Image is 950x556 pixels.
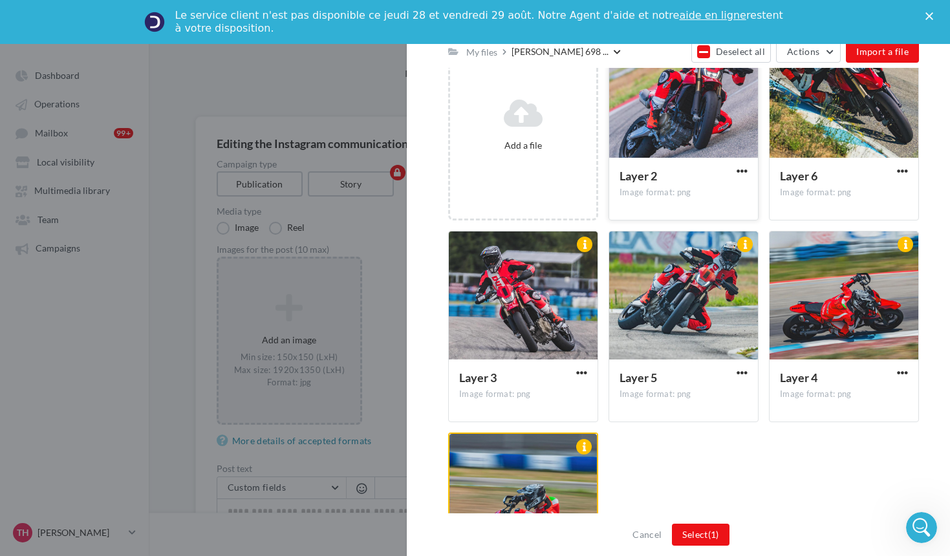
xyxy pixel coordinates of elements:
[144,12,165,32] img: Profile image for Service-Client
[691,41,771,63] button: Deselect all
[620,370,657,385] span: Layer 5
[627,527,667,542] button: Cancel
[787,46,819,57] span: Actions
[175,9,786,35] div: Le service client n'est pas disponible ce jeudi 28 et vendredi 29 août. Notre Agent d'aide et not...
[620,187,748,198] div: Image format: png
[776,41,841,63] button: Actions
[672,524,729,546] button: Select(1)
[620,169,657,183] span: Layer 2
[512,45,609,58] span: [PERSON_NAME] 698 ...
[679,9,746,21] a: aide en ligne
[620,389,748,400] div: Image format: png
[780,187,908,198] div: Image format: png
[780,169,817,183] span: Layer 6
[459,370,497,385] span: Layer 3
[780,370,817,385] span: Layer 4
[906,512,937,543] iframe: Intercom live chat
[846,41,919,63] button: Import a file
[856,46,909,57] span: Import a file
[780,389,908,400] div: Image format: png
[459,389,587,400] div: Image format: png
[925,12,938,19] div: Close
[466,46,497,58] div: My files
[455,139,591,151] div: Add a file
[708,529,719,540] span: (1)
